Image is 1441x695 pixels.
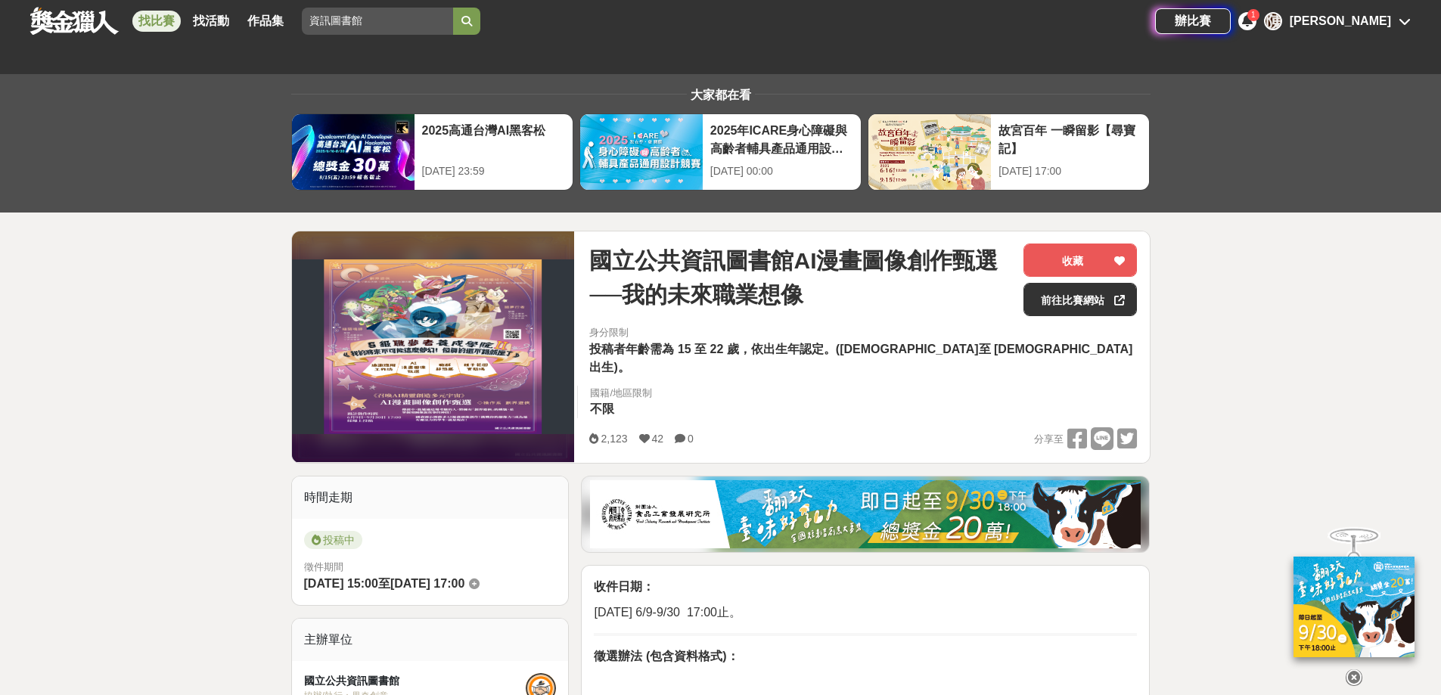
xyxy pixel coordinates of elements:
span: 1 [1251,11,1256,19]
a: 辦比賽 [1155,8,1231,34]
a: 找比賽 [132,11,181,32]
span: 國立公共資訊圖書館AI漫畫圖像創作甄選──我的未來職業想像 [589,244,1011,312]
div: 主辦單位 [292,619,569,661]
span: [DATE] 17:00 [390,577,464,590]
span: [DATE] 15:00 [304,577,378,590]
a: 作品集 [241,11,290,32]
img: ff197300-f8ee-455f-a0ae-06a3645bc375.jpg [1293,557,1415,657]
img: Cover Image [292,259,575,434]
span: 至 [378,577,390,590]
img: b0ef2173-5a9d-47ad-b0e3-de335e335c0a.jpg [590,480,1141,548]
span: 2,123 [601,433,627,445]
input: 2025高通台灣AI黑客松 [302,8,453,35]
span: 徵件期間 [304,561,343,572]
div: [DATE] 23:59 [422,163,565,179]
span: 不限 [590,402,614,415]
div: 故宮百年 一瞬留影【尋寶記】 [998,122,1141,156]
div: 國籍/地區限制 [590,386,652,401]
div: [DATE] 00:00 [710,163,853,179]
span: 42 [652,433,664,445]
span: 大家都在看 [687,88,755,101]
span: [DATE] 6/9-9/30 17:00止。 [594,606,741,619]
a: 2025高通台灣AI黑客松[DATE] 23:59 [291,113,573,191]
div: [DATE] 17:00 [998,163,1141,179]
a: 前往比賽網站 [1023,283,1137,316]
a: 2025年ICARE身心障礙與高齡者輔具產品通用設計競賽[DATE] 00:00 [579,113,862,191]
span: 投稿中 [304,531,362,549]
a: 故宮百年 一瞬留影【尋寶記】[DATE] 17:00 [868,113,1150,191]
button: 收藏 [1023,244,1137,277]
div: 身分限制 [589,325,1137,340]
div: 2025高通台灣AI黑客松 [422,122,565,156]
strong: 徵選辦法 (包含資料格式)： [594,650,738,662]
strong: 收件日期： [594,580,654,593]
div: 2025年ICARE身心障礙與高齡者輔具產品通用設計競賽 [710,122,853,156]
div: 時間走期 [292,476,569,519]
span: 投稿者年齡需為 15 至 22 歲，依出生年認定。([DEMOGRAPHIC_DATA]至 [DEMOGRAPHIC_DATA] 出生)。 [589,343,1132,374]
div: [PERSON_NAME] [1290,12,1391,30]
div: 國立公共資訊圖書館 [304,673,526,689]
span: 分享至 [1034,428,1064,451]
div: 陳 [1264,12,1282,30]
a: 找活動 [187,11,235,32]
span: 0 [688,433,694,445]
